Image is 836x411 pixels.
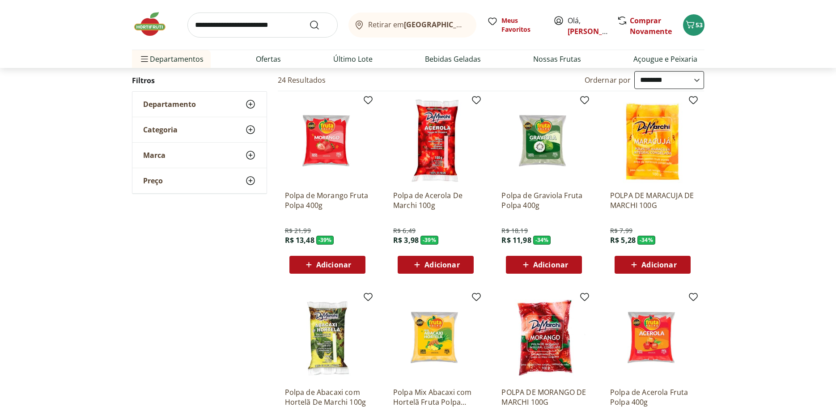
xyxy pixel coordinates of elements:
[132,92,267,117] button: Departamento
[143,151,166,160] span: Marca
[610,387,695,407] a: Polpa de Acerola Fruta Polpa 400g
[256,54,281,64] a: Ofertas
[333,54,373,64] a: Último Lote
[501,191,586,210] a: Polpa de Graviola Fruta Polpa 400g
[568,26,626,36] a: [PERSON_NAME]
[501,226,527,235] span: R$ 18,19
[533,236,551,245] span: - 34 %
[398,256,474,274] button: Adicionar
[316,261,351,268] span: Adicionar
[285,226,311,235] span: R$ 21,99
[132,72,267,89] h2: Filtros
[393,191,478,210] a: Polpa de Acerola De Marchi 100g
[424,261,459,268] span: Adicionar
[289,256,365,274] button: Adicionar
[393,226,416,235] span: R$ 6,49
[139,48,204,70] span: Departamentos
[132,143,267,168] button: Marca
[487,16,543,34] a: Meus Favoritos
[393,98,478,183] img: Polpa de Acerola De Marchi 100g
[143,125,178,134] span: Categoria
[285,387,370,407] a: Polpa de Abacaxi com Hortelã De Marchi 100g
[585,75,631,85] label: Ordernar por
[404,20,555,30] b: [GEOGRAPHIC_DATA]/[GEOGRAPHIC_DATA]
[683,14,704,36] button: Carrinho
[139,48,150,70] button: Menu
[615,256,691,274] button: Adicionar
[132,117,267,142] button: Categoria
[285,235,314,245] span: R$ 13,48
[633,54,697,64] a: Açougue e Peixaria
[641,261,676,268] span: Adicionar
[278,75,326,85] h2: 24 Resultados
[285,98,370,183] img: Polpa de Morango Fruta Polpa 400g
[187,13,338,38] input: search
[393,387,478,407] a: Polpa Mix Abacaxi com Hortelã Fruta Polpa 400g
[533,54,581,64] a: Nossas Frutas
[568,15,607,37] span: Olá,
[132,168,267,193] button: Preço
[501,235,531,245] span: R$ 11,98
[506,256,582,274] button: Adicionar
[393,235,419,245] span: R$ 3,98
[501,98,586,183] img: Polpa de Graviola Fruta Polpa 400g
[501,387,586,407] a: POLPA DE MORANGO DE MARCHI 100G
[420,236,438,245] span: - 39 %
[348,13,476,38] button: Retirar em[GEOGRAPHIC_DATA]/[GEOGRAPHIC_DATA]
[610,235,636,245] span: R$ 5,28
[610,295,695,380] img: Polpa de Acerola Fruta Polpa 400g
[637,236,655,245] span: - 34 %
[132,11,177,38] img: Hortifruti
[368,21,467,29] span: Retirar em
[285,295,370,380] img: Polpa de Abacaxi com Hortelã De Marchi 100g
[610,98,695,183] img: POLPA DE MARACUJA DE MARCHI 100G
[610,226,632,235] span: R$ 7,99
[143,176,163,185] span: Preço
[316,236,334,245] span: - 39 %
[425,54,481,64] a: Bebidas Geladas
[309,20,331,30] button: Submit Search
[501,16,543,34] span: Meus Favoritos
[696,21,703,29] span: 53
[533,261,568,268] span: Adicionar
[143,100,196,109] span: Departamento
[393,295,478,380] img: Polpa Mix Abacaxi com Hortelã Fruta Polpa 400g
[610,191,695,210] a: POLPA DE MARACUJA DE MARCHI 100G
[285,191,370,210] a: Polpa de Morango Fruta Polpa 400g
[630,16,672,36] a: Comprar Novamente
[501,295,586,380] img: POLPA DE MORANGO DE MARCHI 100G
